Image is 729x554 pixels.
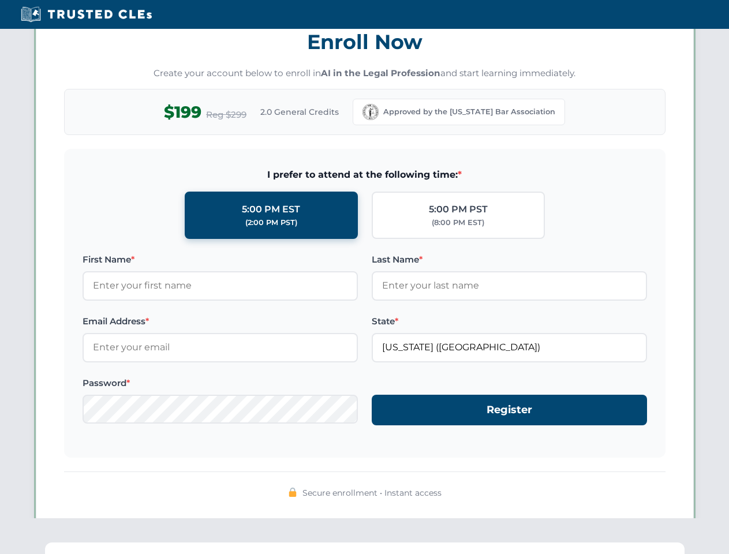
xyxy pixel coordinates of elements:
[302,486,442,499] span: Secure enrollment • Instant access
[288,488,297,497] img: 🔒
[17,6,155,23] img: Trusted CLEs
[64,24,666,60] h3: Enroll Now
[429,202,488,217] div: 5:00 PM PST
[432,217,484,229] div: (8:00 PM EST)
[372,271,647,300] input: Enter your last name
[383,106,555,118] span: Approved by the [US_STATE] Bar Association
[321,68,440,78] strong: AI in the Legal Profession
[83,253,358,267] label: First Name
[83,315,358,328] label: Email Address
[372,395,647,425] button: Register
[242,202,300,217] div: 5:00 PM EST
[206,108,246,122] span: Reg $299
[164,99,201,125] span: $199
[245,217,297,229] div: (2:00 PM PST)
[83,167,647,182] span: I prefer to attend at the following time:
[83,271,358,300] input: Enter your first name
[260,106,339,118] span: 2.0 General Credits
[362,104,379,120] img: Kentucky Bar
[83,333,358,362] input: Enter your email
[83,376,358,390] label: Password
[372,315,647,328] label: State
[64,67,666,80] p: Create your account below to enroll in and start learning immediately.
[372,333,647,362] input: Kentucky (KY)
[372,253,647,267] label: Last Name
